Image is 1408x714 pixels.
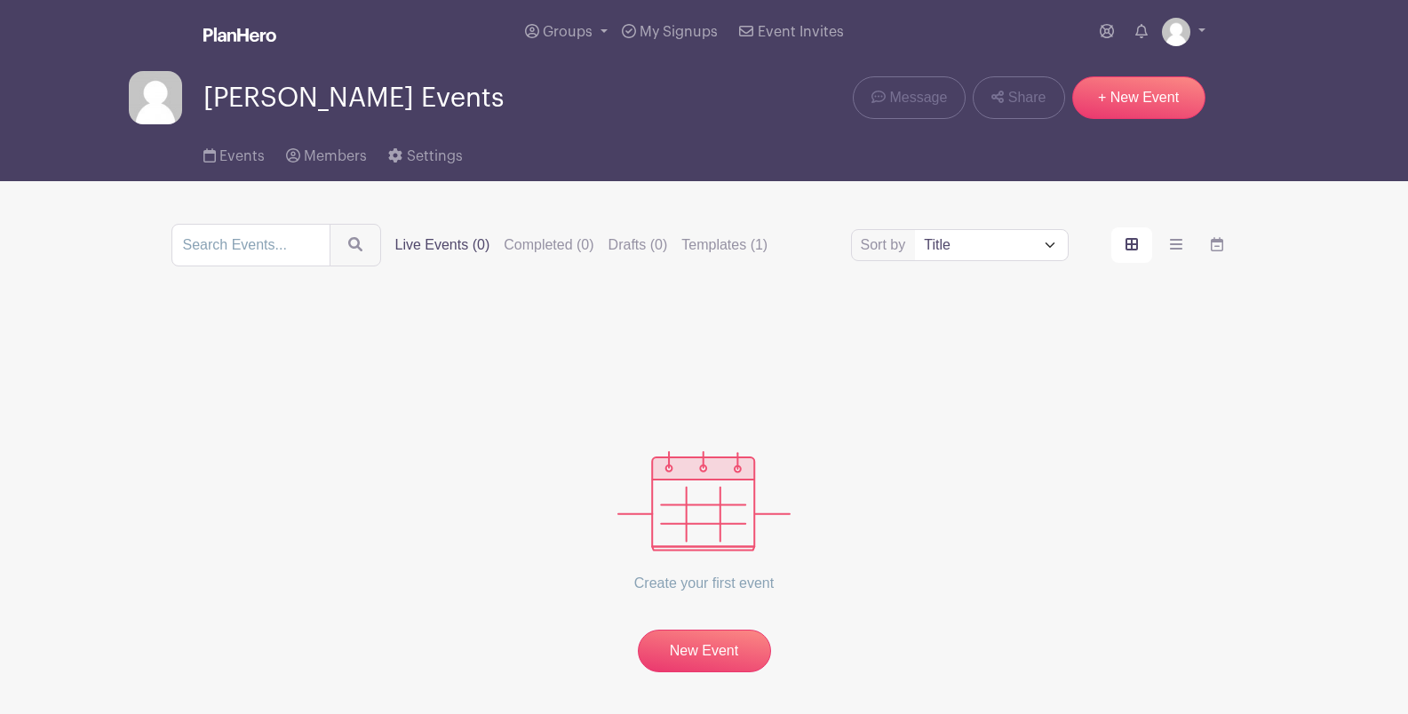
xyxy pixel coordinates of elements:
[640,25,718,39] span: My Signups
[681,234,768,256] label: Templates (1)
[973,76,1064,119] a: Share
[861,234,911,256] label: Sort by
[853,76,966,119] a: Message
[203,83,504,113] span: [PERSON_NAME] Events
[129,71,182,124] img: default-ce2991bfa6775e67f084385cd625a349d9dcbb7a52a09fb2fda1e96e2d18dcdb.png
[1162,18,1190,46] img: default-ce2991bfa6775e67f084385cd625a349d9dcbb7a52a09fb2fda1e96e2d18dcdb.png
[203,28,276,42] img: logo_white-6c42ec7e38ccf1d336a20a19083b03d10ae64f83f12c07503d8b9e83406b4c7d.svg
[171,224,330,266] input: Search Events...
[758,25,844,39] span: Event Invites
[1072,76,1205,119] a: + New Event
[203,124,265,181] a: Events
[609,234,668,256] label: Drafts (0)
[304,149,367,163] span: Members
[543,25,593,39] span: Groups
[889,87,947,108] span: Message
[286,124,367,181] a: Members
[1111,227,1237,263] div: order and view
[617,451,791,551] img: events_empty-56550af544ae17c43cc50f3ebafa394433d06d5f1891c01edc4b5d1d59cfda54.svg
[395,234,768,256] div: filters
[388,124,462,181] a: Settings
[407,149,463,163] span: Settings
[219,149,265,163] span: Events
[504,234,593,256] label: Completed (0)
[617,551,791,615] p: Create your first event
[1008,87,1046,108] span: Share
[638,630,771,672] a: New Event
[395,234,490,256] label: Live Events (0)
